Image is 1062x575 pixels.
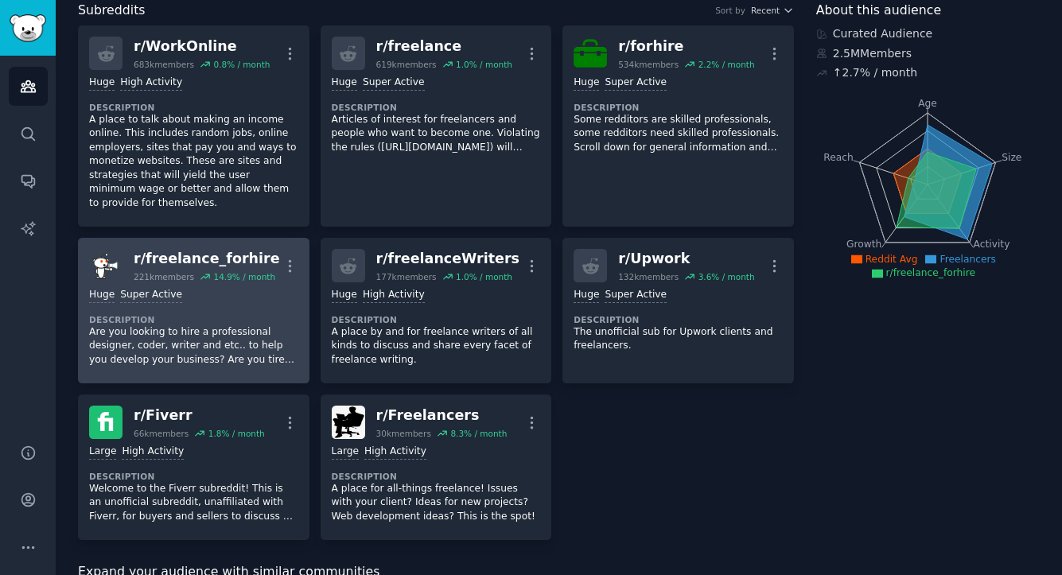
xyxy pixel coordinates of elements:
[332,406,365,439] img: Freelancers
[866,254,918,265] span: Reddit Avg
[618,271,679,282] div: 132k members
[89,76,115,91] div: Huge
[321,238,552,383] a: r/freelanceWriters177kmembers1.0% / monthHugeHigh ActivityDescriptionA place by and for freelance...
[332,113,541,155] p: Articles of interest for freelancers and people who want to become one. Violating the rules ([URL...
[89,471,298,482] dt: Description
[134,271,194,282] div: 221k members
[574,314,783,325] dt: Description
[363,76,425,91] div: Super Active
[574,102,783,113] dt: Description
[618,37,754,56] div: r/ forhire
[89,482,298,524] p: Welcome to the Fiverr subreddit! This is an unofficial subreddit, unaffiliated with Fiverr, for b...
[134,249,280,269] div: r/ freelance_forhire
[134,428,189,439] div: 66k members
[10,14,46,42] img: GummySearch logo
[89,288,115,303] div: Huge
[618,59,679,70] div: 534k members
[376,428,431,439] div: 30k members
[134,406,265,425] div: r/ Fiverr
[332,102,541,113] dt: Description
[332,288,357,303] div: Huge
[89,113,298,211] p: A place to talk about making an income online. This includes random jobs, online employers, sites...
[605,76,667,91] div: Super Active
[816,45,1040,62] div: 2.5M Members
[134,37,270,56] div: r/ WorkOnline
[574,37,607,70] img: forhire
[886,267,976,278] span: r/freelance_forhire
[833,64,917,81] div: ↑ 2.7 % / month
[939,254,995,265] span: Freelancers
[816,25,1040,42] div: Curated Audience
[120,76,182,91] div: High Activity
[332,76,357,91] div: Huge
[208,428,265,439] div: 1.8 % / month
[89,102,298,113] dt: Description
[89,314,298,325] dt: Description
[1002,151,1021,162] tspan: Size
[213,59,270,70] div: 0.8 % / month
[823,151,854,162] tspan: Reach
[605,288,667,303] div: Super Active
[456,59,512,70] div: 1.0 % / month
[78,394,309,540] a: Fiverrr/Fiverr66kmembers1.8% / monthLargeHigh ActivityDescriptionWelcome to the Fiverr subreddit!...
[751,5,780,16] span: Recent
[78,238,309,383] a: freelance_forhirer/freelance_forhire221kmembers14.9% / monthHugeSuper ActiveDescriptionAre you lo...
[89,445,116,460] div: Large
[89,406,123,439] img: Fiverr
[89,325,298,367] p: Are you looking to hire a professional designer, coder, writer and etc.. to help you develop your...
[846,239,881,250] tspan: Growth
[376,37,512,56] div: r/ freelance
[918,98,937,109] tspan: Age
[332,471,541,482] dt: Description
[332,325,541,367] p: A place by and for freelance writers of all kinds to discuss and share every facet of freelance w...
[618,249,754,269] div: r/ Upwork
[574,113,783,155] p: Some redditors are skilled professionals, some redditors need skilled professionals. Scroll down ...
[321,394,552,540] a: Freelancersr/Freelancers30kmembers8.3% / monthLargeHigh ActivityDescriptionA place for all-things...
[751,5,794,16] button: Recent
[134,59,194,70] div: 683k members
[376,406,508,425] div: r/ Freelancers
[456,271,512,282] div: 1.0 % / month
[122,445,184,460] div: High Activity
[574,288,599,303] div: Huge
[816,1,941,21] span: About this audience
[562,238,794,383] a: r/Upwork132kmembers3.6% / monthHugeSuper ActiveDescriptionThe unofficial sub for Upwork clients a...
[89,249,123,282] img: freelance_forhire
[321,25,552,227] a: r/freelance619kmembers1.0% / monthHugeSuper ActiveDescriptionArticles of interest for freelancers...
[562,25,794,227] a: forhirer/forhire534kmembers2.2% / monthHugeSuper ActiveDescriptionSome redditors are skilled prof...
[332,445,359,460] div: Large
[376,271,437,282] div: 177k members
[363,288,425,303] div: High Activity
[120,288,182,303] div: Super Active
[715,5,745,16] div: Sort by
[213,271,275,282] div: 14.9 % / month
[78,1,146,21] span: Subreddits
[376,249,519,269] div: r/ freelanceWriters
[574,325,783,353] p: The unofficial sub for Upwork clients and freelancers.
[332,482,541,524] p: A place for all-things freelance! Issues with your client? Ideas for new projects? Web developmen...
[364,445,426,460] div: High Activity
[698,271,755,282] div: 3.6 % / month
[332,314,541,325] dt: Description
[376,59,437,70] div: 619k members
[698,59,755,70] div: 2.2 % / month
[574,76,599,91] div: Huge
[450,428,507,439] div: 8.3 % / month
[78,25,309,227] a: r/WorkOnline683kmembers0.8% / monthHugeHigh ActivityDescriptionA place to talk about making an in...
[973,239,1009,250] tspan: Activity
